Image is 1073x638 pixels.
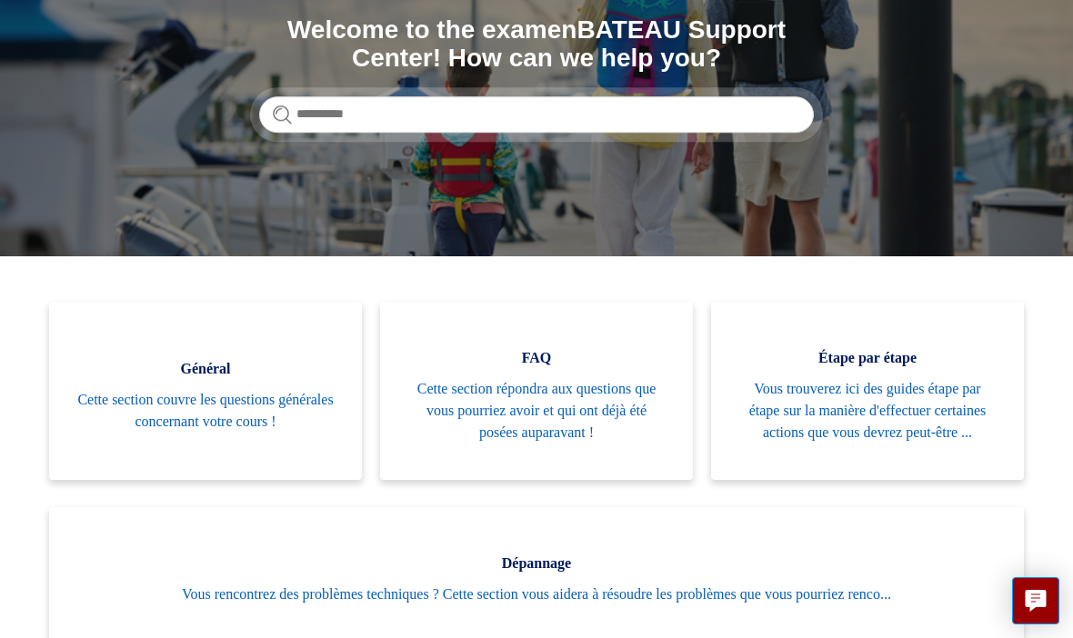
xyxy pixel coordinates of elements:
a: Général Cette section couvre les questions générales concernant votre cours ! [49,302,362,480]
span: Vous rencontrez des problèmes techniques ? Cette section vous aidera à résoudre les problèmes que... [76,583,997,605]
input: Rechercher [259,96,814,133]
h1: Welcome to the examenBATEAU Support Center! How can we help you? [259,16,814,73]
a: Étape par étape Vous trouverez ici des guides étape par étape sur la manière d'effectuer certaine... [711,302,1024,480]
span: Cette section couvre les questions générales concernant votre cours ! [76,389,335,433]
a: FAQ Cette section répondra aux questions que vous pourriez avoir et qui ont déjà été posées aupar... [380,302,693,480]
span: FAQ [407,347,666,369]
span: Étape par étape [738,347,997,369]
span: Dépannage [76,553,997,574]
span: Général [76,358,335,380]
span: Vous trouverez ici des guides étape par étape sur la manière d'effectuer certaines actions que vo... [738,378,997,444]
button: Live chat [1012,577,1059,624]
span: Cette section répondra aux questions que vous pourriez avoir et qui ont déjà été posées auparavant ! [407,378,666,444]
